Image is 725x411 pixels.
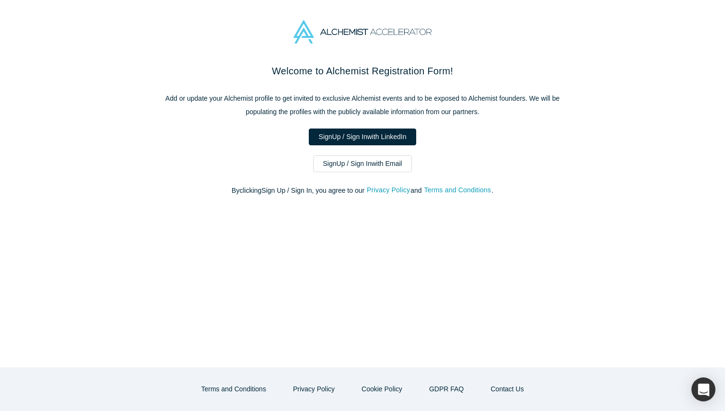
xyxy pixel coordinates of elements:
[283,381,345,398] button: Privacy Policy
[313,155,412,172] a: SignUp / Sign Inwith Email
[351,381,412,398] button: Cookie Policy
[480,381,534,398] button: Contact Us
[191,381,276,398] button: Terms and Conditions
[423,185,491,196] button: Terms and Conditions
[366,185,410,196] button: Privacy Policy
[309,129,417,145] a: SignUp / Sign Inwith LinkedIn
[161,92,564,118] p: Add or update your Alchemist profile to get invited to exclusive Alchemist events and to be expos...
[293,20,432,44] img: Alchemist Accelerator Logo
[161,186,564,196] p: By clicking Sign Up / Sign In , you agree to our and .
[161,64,564,78] h2: Welcome to Alchemist Registration Form!
[419,381,474,398] a: GDPR FAQ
